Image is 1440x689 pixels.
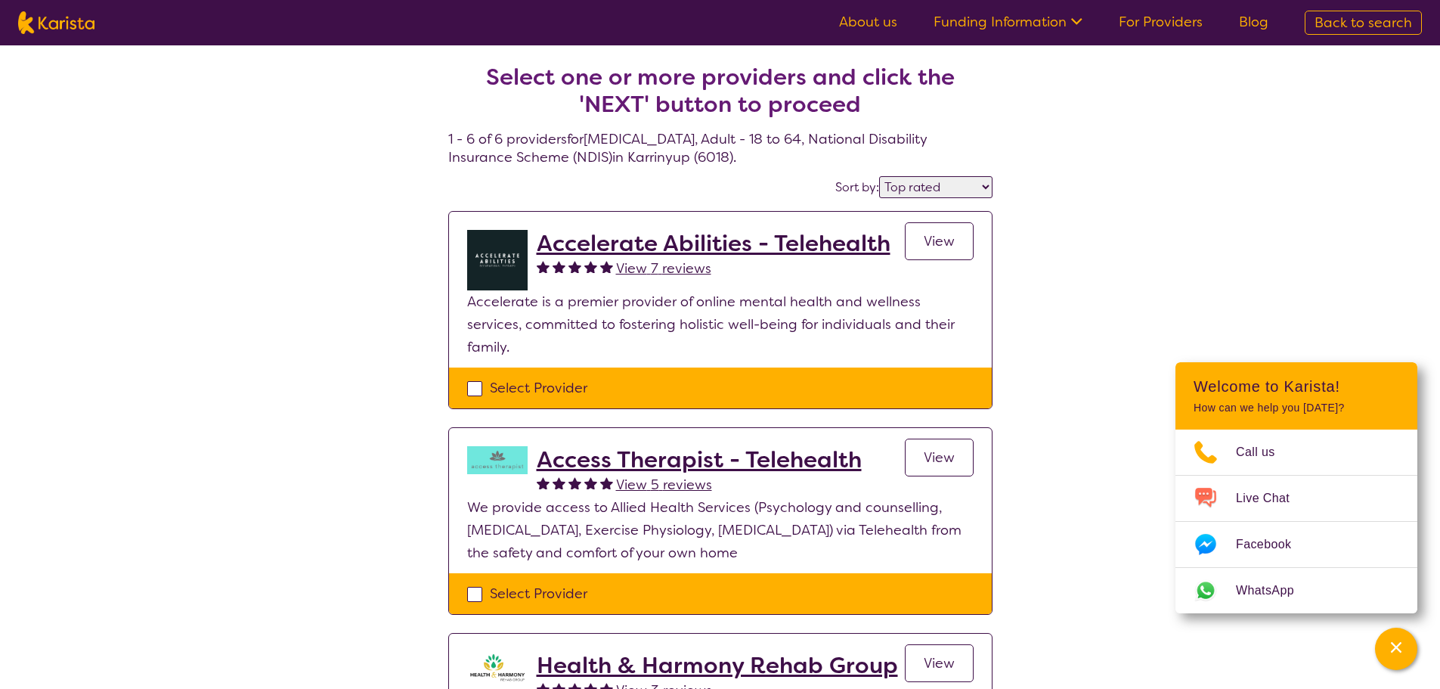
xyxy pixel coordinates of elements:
h4: 1 - 6 of 6 providers for [MEDICAL_DATA] , Adult - 18 to 64 , National Disability Insurance Scheme... [448,27,993,166]
a: View 5 reviews [616,473,712,496]
a: Access Therapist - Telehealth [537,446,862,473]
img: fullstar [600,260,613,273]
a: View 7 reviews [616,257,711,280]
label: Sort by: [835,179,879,195]
img: fullstar [568,476,581,489]
span: View 5 reviews [616,476,712,494]
a: For Providers [1119,13,1203,31]
ul: Choose channel [1175,430,1417,613]
span: View [924,448,955,467]
a: View [905,222,974,260]
a: View [905,644,974,682]
a: Blog [1239,13,1268,31]
span: View [924,654,955,672]
span: Facebook [1236,533,1309,556]
p: Accelerate is a premier provider of online mental health and wellness services, committed to fost... [467,290,974,358]
img: Karista logo [18,11,94,34]
img: fullstar [537,260,550,273]
a: About us [839,13,897,31]
img: fullstar [600,476,613,489]
p: How can we help you [DATE]? [1194,402,1399,414]
img: hzy3j6chfzohyvwdpojv.png [467,446,528,474]
span: View [924,232,955,250]
span: Live Chat [1236,487,1308,510]
a: View [905,439,974,476]
a: Back to search [1305,11,1422,35]
span: WhatsApp [1236,579,1312,602]
span: Back to search [1315,14,1412,32]
h2: Select one or more providers and click the 'NEXT' button to proceed [466,64,974,118]
div: Channel Menu [1175,362,1417,613]
a: Health & Harmony Rehab Group [537,652,898,679]
a: Web link opens in a new tab. [1175,568,1417,613]
a: Accelerate Abilities - Telehealth [537,230,890,257]
img: fullstar [553,260,565,273]
img: fullstar [584,260,597,273]
img: byb1jkvtmcu0ftjdkjvo.png [467,230,528,290]
img: fullstar [537,476,550,489]
h2: Welcome to Karista! [1194,377,1399,396]
button: Channel Menu [1375,628,1417,670]
p: We provide access to Allied Health Services (Psychology and counselling, [MEDICAL_DATA], Exercise... [467,496,974,564]
img: fullstar [584,476,597,489]
img: fullstar [568,260,581,273]
img: ztak9tblhgtrn1fit8ap.png [467,652,528,682]
span: Call us [1236,441,1293,464]
a: Funding Information [934,13,1082,31]
img: fullstar [553,476,565,489]
span: View 7 reviews [616,259,711,278]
